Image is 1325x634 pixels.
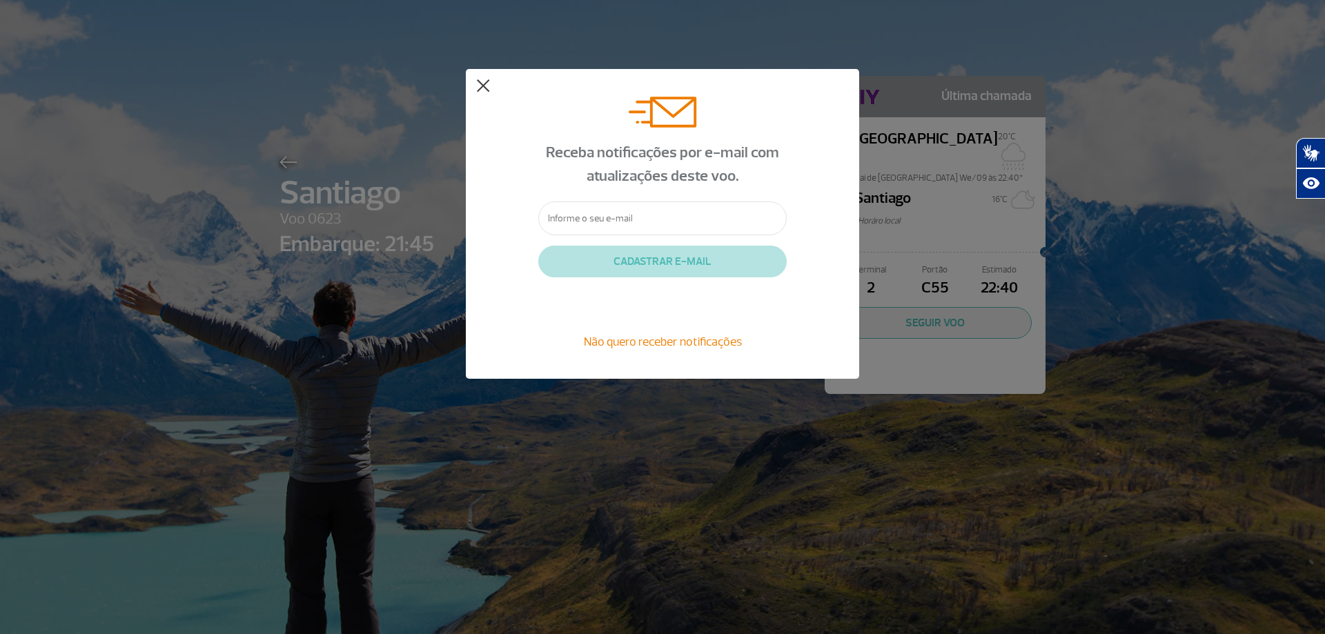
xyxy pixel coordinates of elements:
[1296,168,1325,199] button: Abrir recursos assistivos.
[546,143,779,186] span: Receba notificações por e-mail com atualizações deste voo.
[538,246,787,277] button: CADASTRAR E-MAIL
[1296,138,1325,168] button: Abrir tradutor de língua de sinais.
[584,334,742,349] span: Não quero receber notificações
[1296,138,1325,199] div: Plugin de acessibilidade da Hand Talk.
[538,201,787,235] input: Informe o seu e-mail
